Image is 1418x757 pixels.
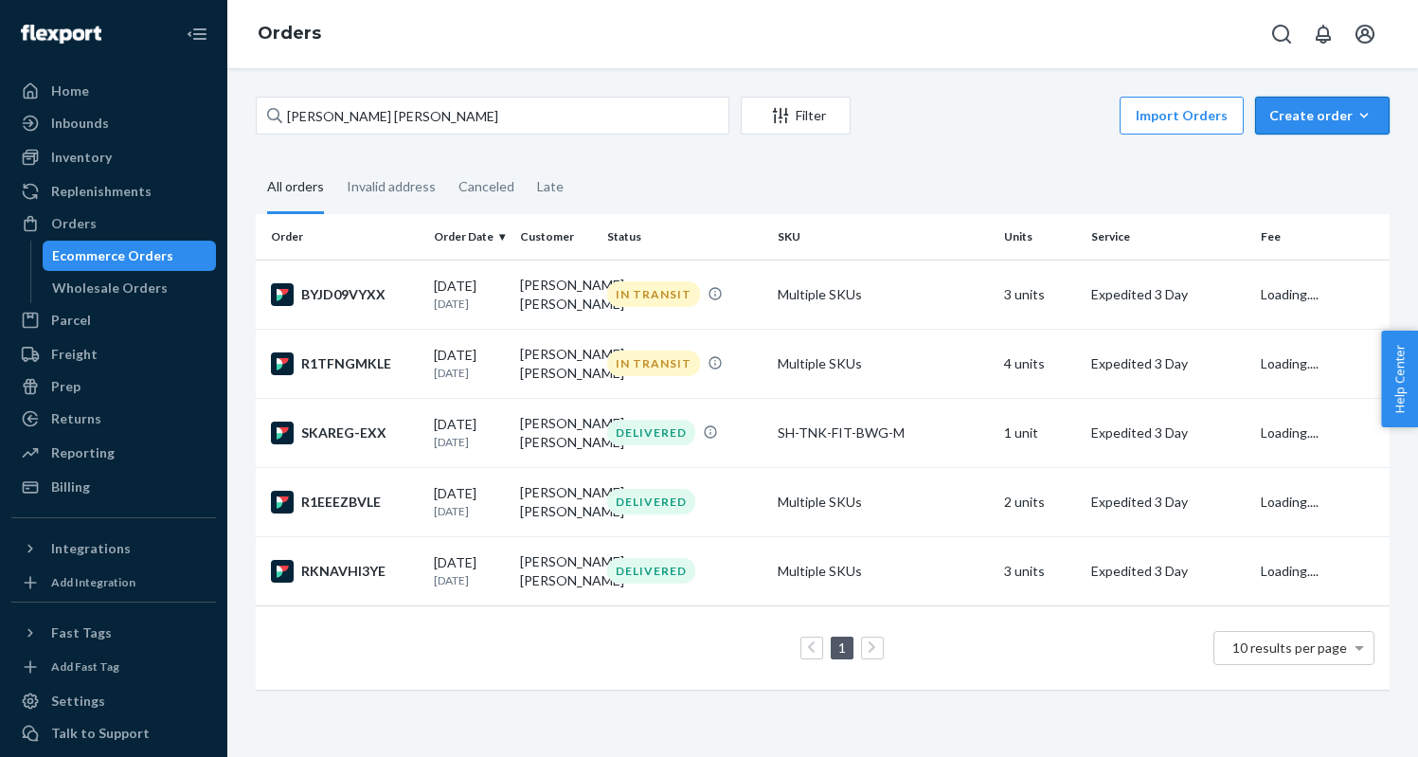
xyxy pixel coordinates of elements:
div: Reporting [51,443,115,462]
div: Billing [51,478,90,496]
span: 10 results per page [1232,640,1347,656]
button: Close Navigation [178,15,216,53]
a: Talk to Support [11,718,216,748]
td: [PERSON_NAME] [PERSON_NAME] [512,536,600,605]
a: Page 1 is your current page [835,640,850,656]
th: Service [1084,214,1254,260]
a: Billing [11,472,216,502]
button: Open notifications [1304,15,1342,53]
div: Replenishments [51,182,152,201]
div: SH-TNK-FIT-BWG-M [778,424,989,442]
a: Inventory [11,142,216,172]
p: Expedited 3 Day [1091,424,1247,442]
div: R1EEEZBVLE [271,491,419,514]
div: Customer [520,228,592,244]
a: Prep [11,371,216,402]
div: Canceled [458,162,514,211]
ol: breadcrumbs [242,7,336,62]
p: Expedited 3 Day [1091,493,1247,512]
th: Units [996,214,1084,260]
div: RKNAVHI3YE [271,560,419,583]
td: Loading.... [1253,536,1390,605]
p: Expedited 3 Day [1091,285,1247,304]
p: [DATE] [434,365,506,381]
a: Parcel [11,305,216,335]
button: Help Center [1381,331,1418,427]
td: [PERSON_NAME] [PERSON_NAME] [512,467,600,536]
a: Reporting [11,438,216,468]
th: Status [600,214,770,260]
button: Integrations [11,533,216,564]
div: BYJD09VYXX [271,283,419,306]
a: Settings [11,686,216,716]
div: Add Fast Tag [51,658,119,675]
div: [DATE] [434,346,506,381]
div: Integrations [51,539,131,558]
button: Filter [741,97,851,135]
a: Home [11,76,216,106]
a: Inbounds [11,108,216,138]
td: Multiple SKUs [770,536,996,605]
div: Prep [51,377,81,396]
div: Talk to Support [51,724,150,743]
div: [DATE] [434,415,506,450]
div: Orders [51,214,97,233]
div: DELIVERED [607,558,695,584]
td: 3 units [996,260,1084,329]
a: Replenishments [11,176,216,207]
button: Import Orders [1120,97,1244,135]
th: Fee [1253,214,1390,260]
div: Settings [51,692,105,711]
div: Inventory [51,148,112,167]
td: 4 units [996,329,1084,398]
div: DELIVERED [607,420,695,445]
td: Loading.... [1253,398,1390,467]
td: [PERSON_NAME] [PERSON_NAME] [512,329,600,398]
th: SKU [770,214,996,260]
button: Fast Tags [11,618,216,648]
div: Ecommerce Orders [52,246,173,265]
a: Ecommerce Orders [43,241,217,271]
div: All orders [267,162,324,214]
div: Late [537,162,564,211]
a: Orders [11,208,216,239]
p: Expedited 3 Day [1091,354,1247,373]
div: [DATE] [434,277,506,312]
td: Multiple SKUs [770,329,996,398]
p: [DATE] [434,503,506,519]
td: Loading.... [1253,329,1390,398]
td: Loading.... [1253,260,1390,329]
a: Add Integration [11,571,216,594]
div: IN TRANSIT [607,281,700,307]
input: Search orders [256,97,729,135]
a: Wholesale Orders [43,273,217,303]
td: Loading.... [1253,467,1390,536]
p: [DATE] [434,296,506,312]
div: [DATE] [434,553,506,588]
a: Orders [258,23,321,44]
a: Add Fast Tag [11,656,216,678]
div: Filter [742,106,850,125]
p: [DATE] [434,434,506,450]
div: Home [51,81,89,100]
img: Flexport logo [21,25,101,44]
div: SKAREG-EXX [271,422,419,444]
td: 2 units [996,467,1084,536]
div: IN TRANSIT [607,351,700,376]
div: Wholesale Orders [52,279,168,297]
p: [DATE] [434,572,506,588]
td: Multiple SKUs [770,467,996,536]
p: Expedited 3 Day [1091,562,1247,581]
div: Inbounds [51,114,109,133]
button: Open account menu [1346,15,1384,53]
div: Add Integration [51,574,135,590]
a: Returns [11,404,216,434]
th: Order Date [426,214,513,260]
div: Fast Tags [51,623,112,642]
th: Order [256,214,426,260]
div: Returns [51,409,101,428]
td: [PERSON_NAME] [PERSON_NAME] [512,260,600,329]
div: DELIVERED [607,489,695,514]
td: Multiple SKUs [770,260,996,329]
